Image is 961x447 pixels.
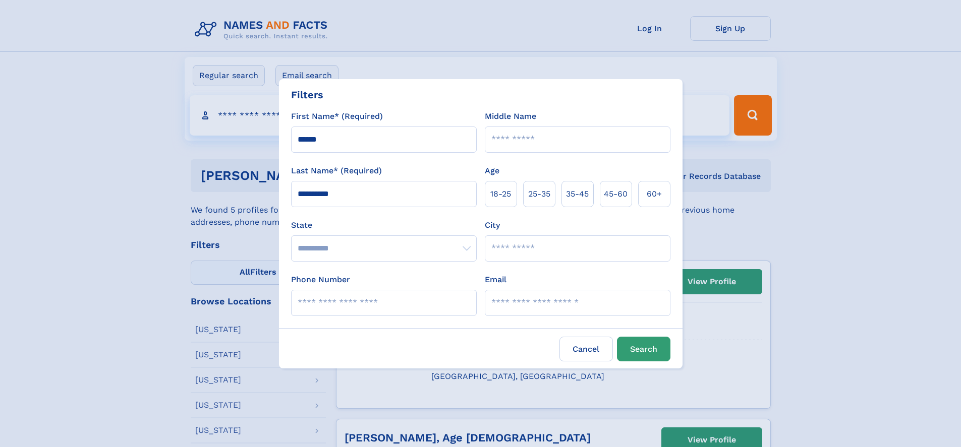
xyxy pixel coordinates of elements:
[291,110,383,122] label: First Name* (Required)
[291,219,477,231] label: State
[647,188,662,200] span: 60+
[291,87,323,102] div: Filters
[485,110,536,122] label: Middle Name
[485,219,500,231] label: City
[566,188,589,200] span: 35‑45
[528,188,550,200] span: 25‑35
[291,274,350,286] label: Phone Number
[485,165,499,177] label: Age
[604,188,628,200] span: 45‑60
[485,274,506,286] label: Email
[617,337,670,361] button: Search
[559,337,613,361] label: Cancel
[490,188,511,200] span: 18‑25
[291,165,382,177] label: Last Name* (Required)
